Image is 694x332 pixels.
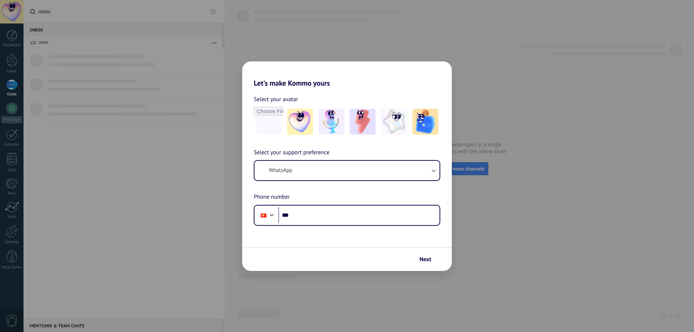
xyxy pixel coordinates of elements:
span: Select your avatar [254,95,298,104]
h2: Let's make Kommo yours [242,61,452,87]
img: -1.jpeg [287,109,313,135]
div: Vietnam: + 84 [257,208,270,223]
img: -5.jpeg [412,109,438,135]
button: WhatsApp [254,161,440,180]
img: -2.jpeg [318,109,344,135]
span: Phone number [254,193,290,202]
span: Select your support preference [254,148,330,158]
img: -4.jpeg [381,109,407,135]
span: Next [420,257,431,262]
span: WhatsApp [269,167,292,174]
button: Next [416,253,441,266]
img: -3.jpeg [350,109,376,135]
